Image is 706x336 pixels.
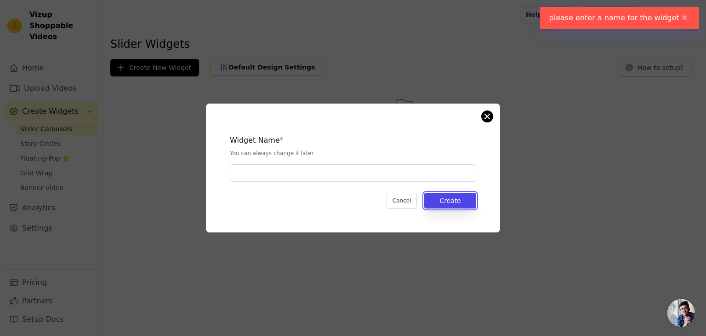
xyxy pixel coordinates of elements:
p: You can always change it later [230,150,476,157]
a: Open chat [667,299,695,327]
legend: Widget Name [230,135,280,146]
div: please enter a name for the widget [540,7,699,29]
button: Cancel [387,193,417,209]
button: Close modal [482,111,493,122]
button: Create [424,193,476,209]
button: Close [679,12,690,23]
